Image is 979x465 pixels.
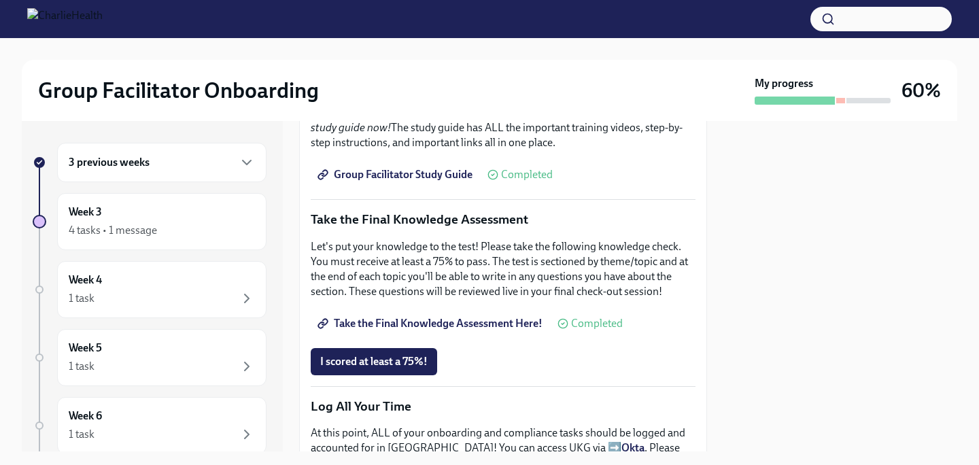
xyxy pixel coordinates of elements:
[33,261,267,318] a: Week 41 task
[320,355,428,368] span: I scored at least a 75%!
[621,441,645,454] a: Okta
[69,409,102,424] h6: Week 6
[33,329,267,386] a: Week 51 task
[571,318,623,329] span: Completed
[69,291,95,306] div: 1 task
[69,205,102,220] h6: Week 3
[69,223,157,238] div: 4 tasks • 1 message
[311,310,552,337] a: Take the Final Knowledge Assessment Here!
[33,193,267,250] a: Week 34 tasks • 1 message
[320,168,473,182] span: Group Facilitator Study Guide
[901,78,941,103] h3: 60%
[69,155,150,170] h6: 3 previous weeks
[69,273,102,288] h6: Week 4
[311,161,482,188] a: Group Facilitator Study Guide
[501,169,553,180] span: Completed
[33,397,267,454] a: Week 61 task
[755,76,813,91] strong: My progress
[320,317,543,330] span: Take the Final Knowledge Assessment Here!
[311,211,695,228] p: Take the Final Knowledge Assessment
[57,143,267,182] div: 3 previous weeks
[311,398,695,415] p: Log All Your Time
[69,427,95,442] div: 1 task
[311,348,437,375] button: I scored at least a 75%!
[311,239,695,299] p: Let's put your knowledge to the test! Please take the following knowledge check. You must receive...
[69,341,102,356] h6: Week 5
[69,359,95,374] div: 1 task
[38,77,319,104] h2: Group Facilitator Onboarding
[27,8,103,30] img: CharlieHealth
